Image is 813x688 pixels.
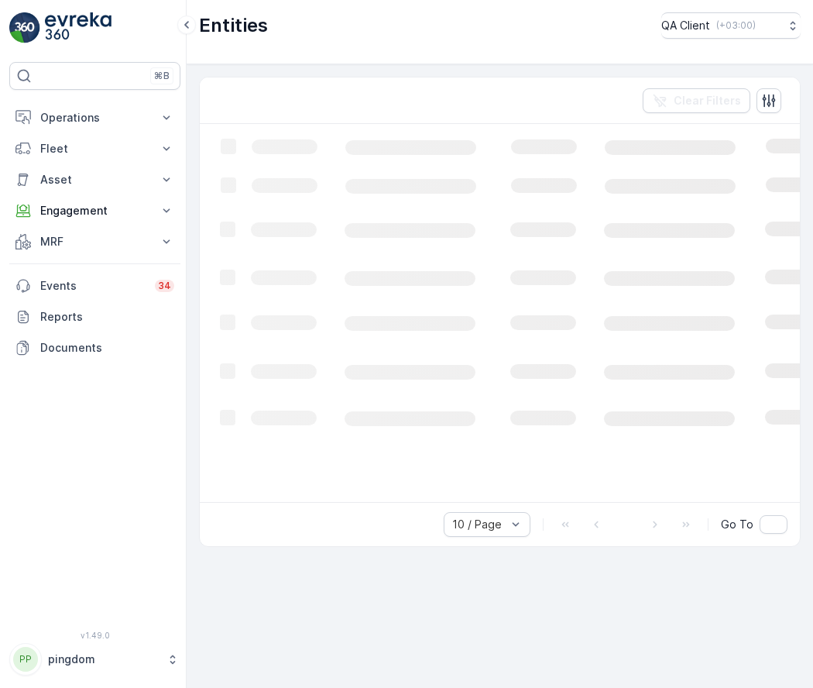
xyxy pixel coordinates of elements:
p: pingdom [48,652,159,667]
p: Events [40,278,146,294]
p: Documents [40,340,174,356]
p: Engagement [40,203,149,218]
button: PPpingdom [9,643,180,676]
span: v 1.49.0 [9,631,180,640]
button: Engagement [9,195,180,226]
p: Operations [40,110,149,126]
p: ⌘B [154,70,170,82]
p: Clear Filters [674,93,741,108]
p: Asset [40,172,149,187]
a: Events34 [9,270,180,301]
button: Asset [9,164,180,195]
button: Operations [9,102,180,133]
p: QA Client [661,18,710,33]
button: Clear Filters [643,88,750,113]
img: logo_light-DOdMpM7g.png [45,12,111,43]
p: MRF [40,234,149,249]
a: Reports [9,301,180,332]
div: PP [13,647,38,672]
p: ( +03:00 ) [716,19,756,32]
p: Reports [40,309,174,325]
button: MRF [9,226,180,257]
button: Fleet [9,133,180,164]
a: Documents [9,332,180,363]
p: Fleet [40,141,149,157]
img: logo [9,12,40,43]
p: 34 [158,280,171,292]
span: Go To [721,517,753,532]
p: Entities [199,13,268,38]
button: QA Client(+03:00) [661,12,801,39]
